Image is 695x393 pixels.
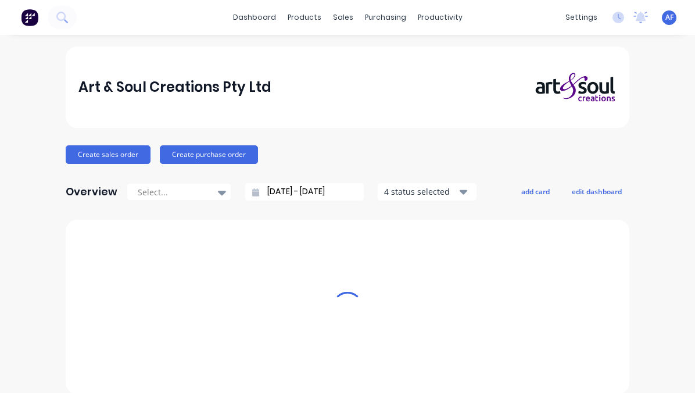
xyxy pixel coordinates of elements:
button: edit dashboard [564,184,629,199]
div: sales [327,9,359,26]
img: Art & Soul Creations Pty Ltd [535,72,617,103]
span: AF [665,12,673,23]
div: purchasing [359,9,412,26]
div: products [282,9,327,26]
div: productivity [412,9,468,26]
div: settings [560,9,603,26]
button: Create sales order [66,145,151,164]
a: dashboard [227,9,282,26]
div: Art & Soul Creations Pty Ltd [78,76,271,99]
button: Create purchase order [160,145,258,164]
button: add card [514,184,557,199]
img: Factory [21,9,38,26]
div: Overview [66,180,117,203]
button: 4 status selected [378,183,477,201]
div: 4 status selected [384,185,457,198]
